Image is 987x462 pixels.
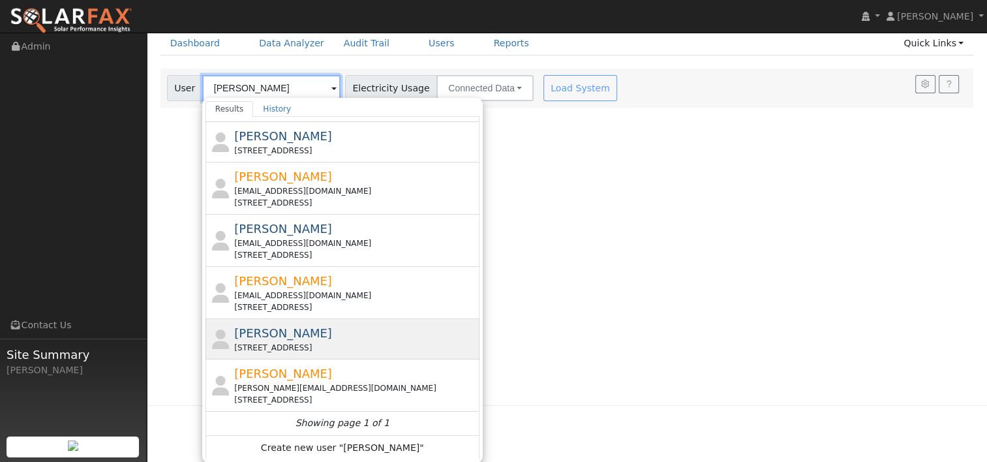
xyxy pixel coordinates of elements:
[249,31,334,55] a: Data Analyzer
[234,326,332,340] span: [PERSON_NAME]
[234,301,476,313] div: [STREET_ADDRESS]
[234,185,476,197] div: [EMAIL_ADDRESS][DOMAIN_NAME]
[7,363,140,377] div: [PERSON_NAME]
[202,75,341,101] input: Select a User
[915,75,935,93] button: Settings
[234,367,332,380] span: [PERSON_NAME]
[419,31,464,55] a: Users
[234,342,476,354] div: [STREET_ADDRESS]
[296,416,389,430] i: Showing page 1 of 1
[234,145,476,157] div: [STREET_ADDRESS]
[234,170,332,183] span: [PERSON_NAME]
[484,31,539,55] a: Reports
[334,31,399,55] a: Audit Trail
[345,75,437,101] span: Electricity Usage
[234,290,476,301] div: [EMAIL_ADDRESS][DOMAIN_NAME]
[234,382,476,394] div: [PERSON_NAME][EMAIL_ADDRESS][DOMAIN_NAME]
[897,11,973,22] span: [PERSON_NAME]
[234,129,332,143] span: [PERSON_NAME]
[205,101,254,117] a: Results
[234,394,476,406] div: [STREET_ADDRESS]
[436,75,534,101] button: Connected Data
[160,31,230,55] a: Dashboard
[234,249,476,261] div: [STREET_ADDRESS]
[261,441,424,456] span: Create new user "[PERSON_NAME]"
[7,346,140,363] span: Site Summary
[894,31,973,55] a: Quick Links
[10,7,132,35] img: SolarFax
[234,197,476,209] div: [STREET_ADDRESS]
[167,75,203,101] span: User
[253,101,301,117] a: History
[939,75,959,93] a: Help Link
[234,238,476,249] div: [EMAIL_ADDRESS][DOMAIN_NAME]
[234,222,332,236] span: [PERSON_NAME]
[234,274,332,288] span: [PERSON_NAME]
[68,440,78,451] img: retrieve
